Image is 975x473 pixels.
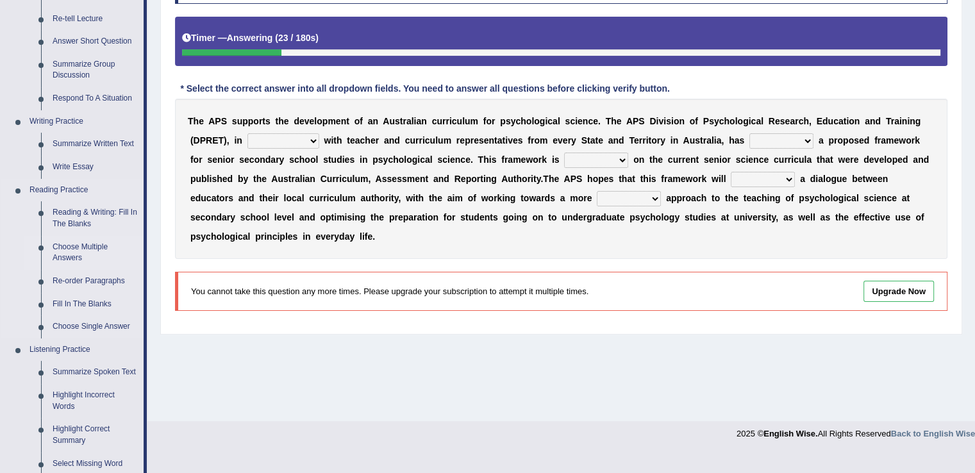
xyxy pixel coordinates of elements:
[221,116,227,126] b: S
[714,116,719,126] b: y
[606,116,612,126] b: T
[809,116,812,126] b: ,
[540,135,547,145] b: m
[515,116,521,126] b: c
[315,154,318,165] b: l
[583,116,588,126] b: n
[437,116,442,126] b: u
[690,116,696,126] b: o
[828,135,834,145] b: p
[899,135,906,145] b: w
[837,135,843,145] b: o
[265,154,271,165] b: d
[545,116,547,126] b: i
[452,116,457,126] b: c
[242,116,248,126] b: p
[629,135,634,145] b: T
[421,116,427,126] b: n
[500,116,506,126] b: p
[590,135,596,145] b: a
[400,116,403,126] b: t
[457,116,463,126] b: u
[695,116,698,126] b: f
[194,135,200,145] b: D
[656,116,658,126] b: i
[227,135,229,145] b: ,
[663,116,666,126] b: i
[488,135,494,145] b: n
[595,135,598,145] b: t
[317,116,322,126] b: o
[194,154,199,165] b: o
[304,154,310,165] b: o
[219,135,224,145] b: T
[346,116,349,126] b: t
[227,33,273,43] b: Answering
[838,116,844,126] b: a
[279,154,285,165] b: y
[649,116,656,126] b: D
[613,135,619,145] b: n
[275,33,278,43] b: (
[795,116,798,126] b: r
[336,116,341,126] b: e
[719,116,724,126] b: c
[47,315,144,338] a: Choose Single Answer
[658,116,663,126] b: v
[349,154,354,165] b: s
[695,135,700,145] b: s
[299,154,305,165] b: h
[383,116,389,126] b: A
[371,135,376,145] b: e
[633,116,638,126] b: P
[430,135,436,145] b: u
[200,135,206,145] b: P
[709,116,714,126] b: s
[822,116,828,126] b: d
[328,116,335,126] b: m
[828,116,833,126] b: u
[756,116,761,126] b: a
[506,116,511,126] b: s
[294,116,299,126] b: d
[289,154,294,165] b: s
[735,135,740,145] b: a
[915,116,921,126] b: g
[497,135,503,145] b: a
[47,156,144,179] a: Write Essay
[415,135,419,145] b: r
[323,154,328,165] b: s
[494,135,497,145] b: t
[553,135,558,145] b: e
[518,135,523,145] b: s
[462,116,465,126] b: l
[446,116,449,126] b: r
[894,135,899,145] b: e
[834,135,837,145] b: r
[761,116,763,126] b: l
[769,116,775,126] b: R
[190,154,194,165] b: f
[337,154,342,165] b: d
[844,116,847,126] b: t
[376,135,379,145] b: r
[416,116,421,126] b: a
[360,135,365,145] b: c
[886,116,891,126] b: T
[846,116,849,126] b: i
[368,116,373,126] b: a
[502,135,505,145] b: t
[276,116,279,126] b: t
[817,116,822,126] b: E
[212,154,217,165] b: e
[486,116,492,126] b: o
[651,135,657,145] b: o
[47,201,144,235] a: Reading & Writing: Fill In The Blanks
[190,135,194,145] b: (
[575,116,578,126] b: i
[414,116,417,126] b: i
[206,135,212,145] b: R
[679,116,685,126] b: n
[703,135,706,145] b: r
[780,116,785,126] b: s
